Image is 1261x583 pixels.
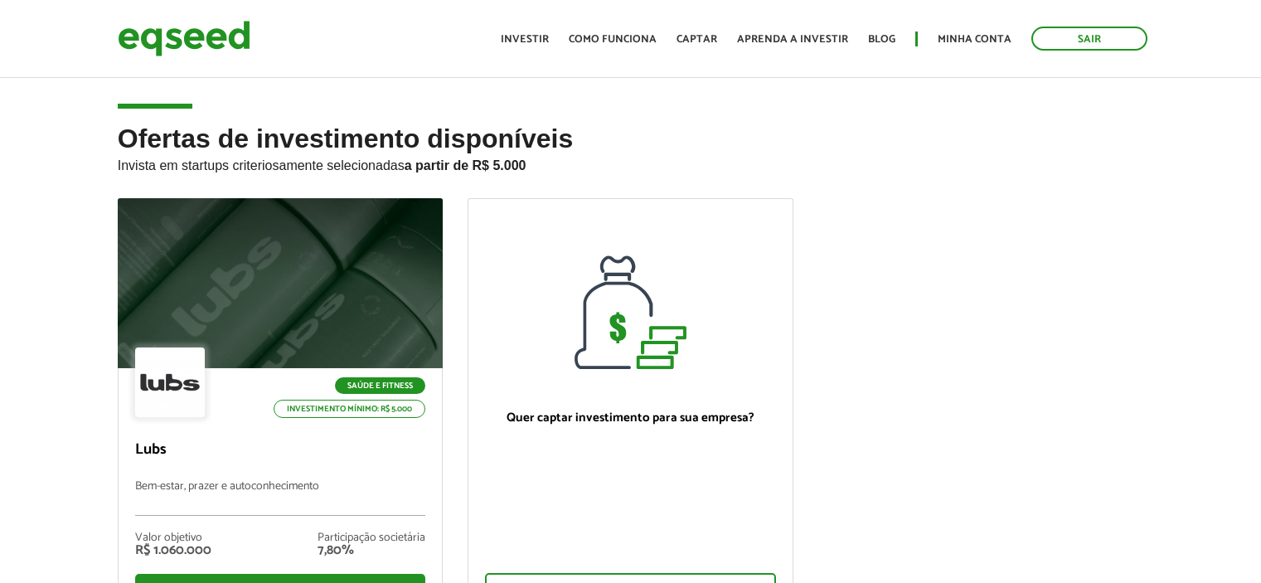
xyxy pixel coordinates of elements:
a: Investir [501,34,549,45]
div: Valor objetivo [135,532,211,544]
a: Captar [677,34,717,45]
div: Participação societária [318,532,425,544]
p: Investimento mínimo: R$ 5.000 [274,400,425,418]
p: Lubs [135,441,426,459]
h2: Ofertas de investimento disponíveis [118,124,1144,198]
p: Bem-estar, prazer e autoconhecimento [135,480,426,516]
a: Minha conta [938,34,1011,45]
div: R$ 1.060.000 [135,544,211,557]
strong: a partir de R$ 5.000 [405,158,526,172]
a: Aprenda a investir [737,34,848,45]
p: Saúde e Fitness [335,377,425,394]
p: Quer captar investimento para sua empresa? [485,411,776,425]
p: Invista em startups criteriosamente selecionadas [118,153,1144,173]
a: Blog [868,34,895,45]
div: 7,80% [318,544,425,557]
a: Sair [1031,27,1147,51]
a: Como funciona [569,34,657,45]
img: EqSeed [118,17,250,61]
